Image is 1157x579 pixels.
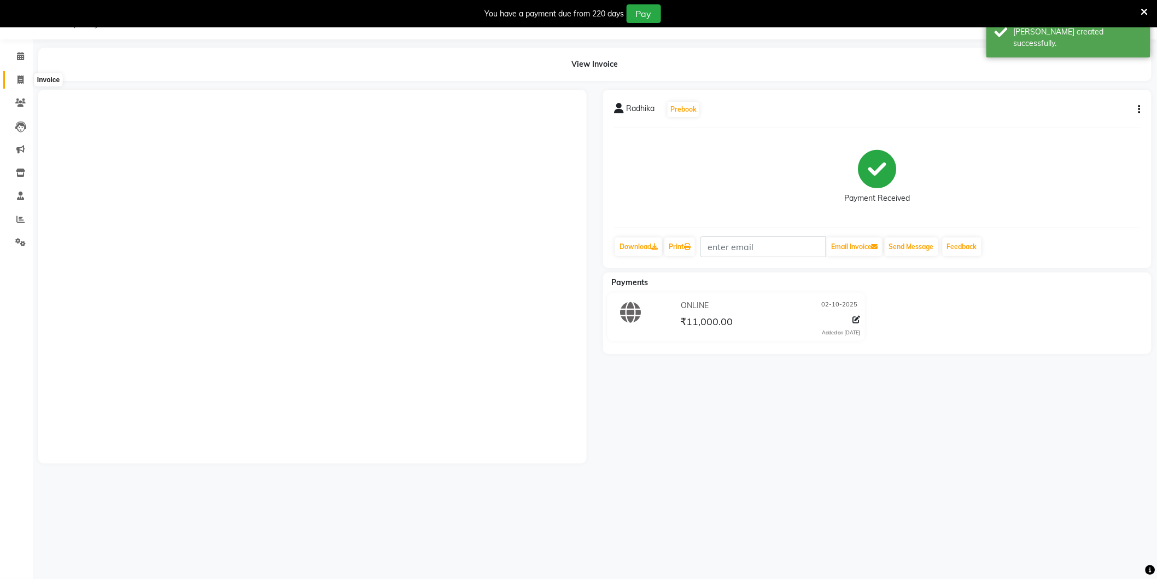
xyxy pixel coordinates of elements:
[822,329,861,337] div: Added on [DATE]
[822,300,858,311] span: 02-10-2025
[845,193,910,205] div: Payment Received
[943,238,981,256] a: Feedback
[34,73,62,86] div: Invoice
[664,238,695,256] a: Print
[485,8,624,20] div: You have a payment due from 220 days
[668,102,699,117] button: Prebook
[627,4,661,23] button: Pay
[615,238,662,256] a: Download
[681,300,709,311] span: ONLINE
[680,315,733,331] span: ₹11,000.00
[827,238,883,256] button: Email Invoice
[700,236,826,257] input: enter email
[626,103,655,118] span: Radhika
[38,48,1152,81] div: View Invoice
[611,277,648,287] span: Payments
[885,238,938,256] button: Send Message
[1014,26,1142,49] div: Bill created successfully.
